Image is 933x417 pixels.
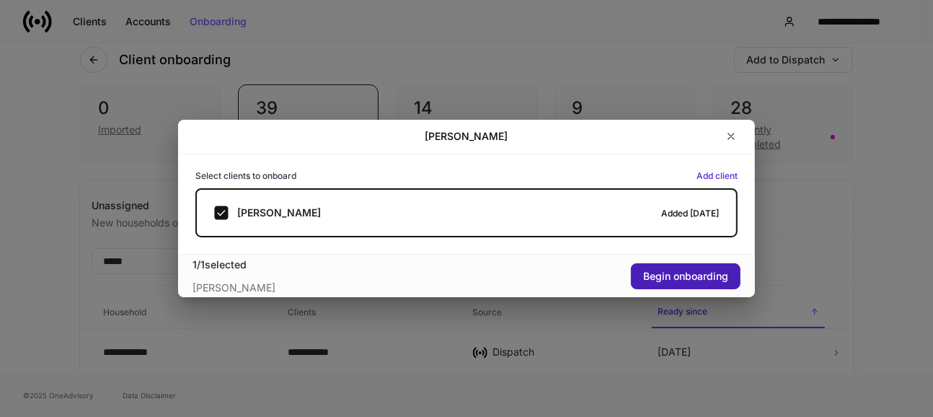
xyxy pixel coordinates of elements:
[195,169,296,183] h6: Select clients to onboard
[661,206,719,220] h6: Added [DATE]
[643,271,728,281] div: Begin onboarding
[631,263,740,289] button: Begin onboarding
[237,206,321,220] h5: [PERSON_NAME]
[193,272,466,295] div: [PERSON_NAME]
[697,172,738,180] button: Add client
[195,188,738,237] label: [PERSON_NAME]Added [DATE]
[193,258,466,272] div: 1 / 1 selected
[425,129,508,144] h2: [PERSON_NAME]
